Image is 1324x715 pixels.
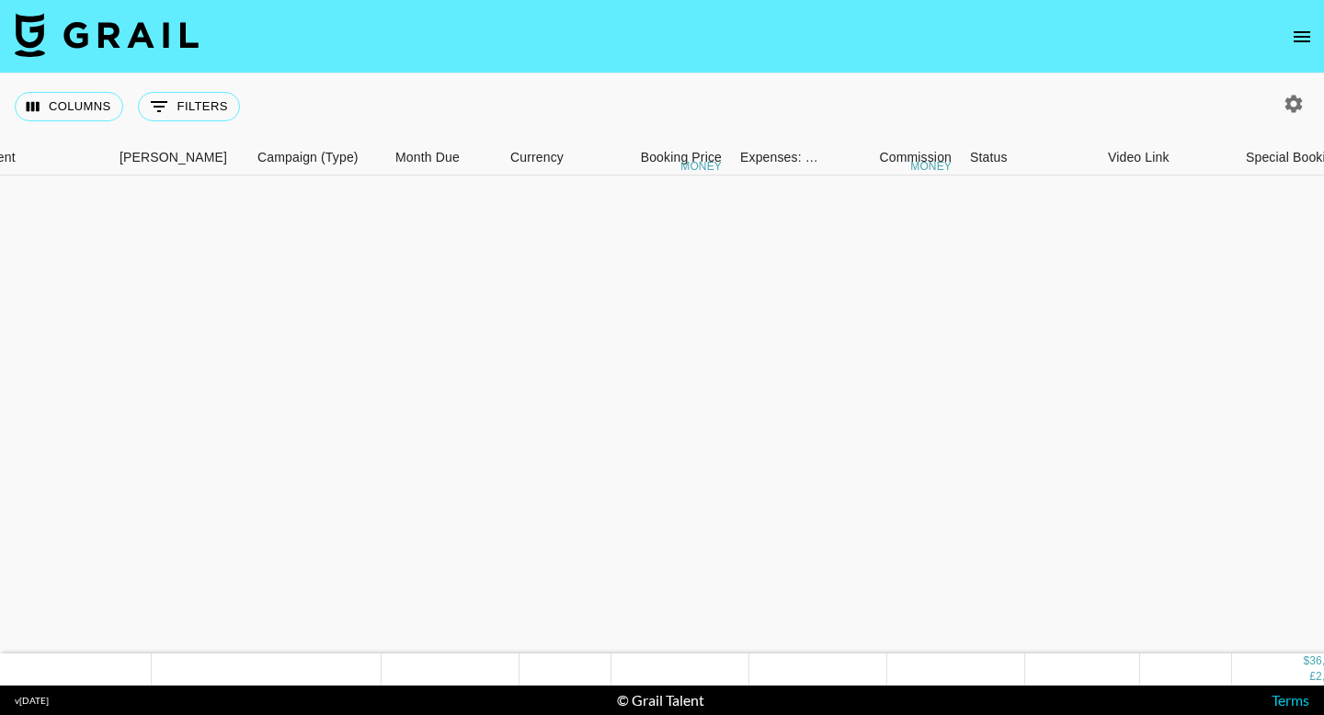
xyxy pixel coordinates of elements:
[1284,18,1320,55] button: open drawer
[1108,140,1170,176] div: Video Link
[257,140,359,176] div: Campaign (Type)
[879,140,952,176] div: Commission
[15,13,199,57] img: Grail Talent
[510,140,564,176] div: Currency
[970,140,1008,176] div: Status
[15,92,123,121] button: Select columns
[910,161,952,172] div: money
[1272,691,1309,709] a: Terms
[386,140,501,176] div: Month Due
[501,140,593,176] div: Currency
[138,92,240,121] button: Show filters
[617,691,704,709] div: © Grail Talent
[731,140,823,176] div: Expenses: Remove Commission?
[680,161,722,172] div: money
[961,140,1099,176] div: Status
[110,140,248,176] div: Booker
[248,140,386,176] div: Campaign (Type)
[15,695,49,707] div: v [DATE]
[641,140,722,176] div: Booking Price
[740,140,819,176] div: Expenses: Remove Commission?
[1099,140,1237,176] div: Video Link
[395,140,460,176] div: Month Due
[120,140,227,176] div: [PERSON_NAME]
